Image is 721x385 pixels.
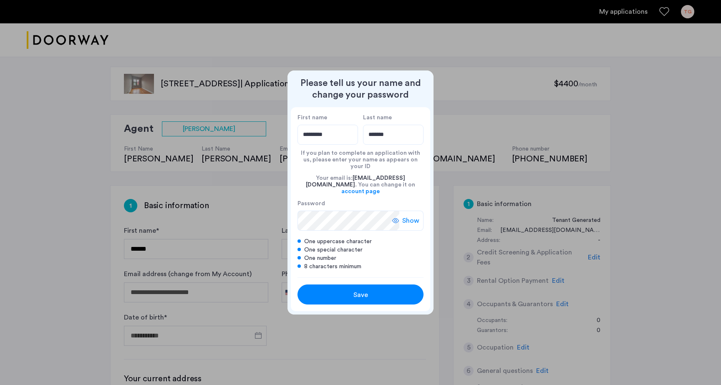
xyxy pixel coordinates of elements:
a: account page [341,188,380,195]
span: [EMAIL_ADDRESS][DOMAIN_NAME] [306,175,405,188]
div: If you plan to complete an application with us, please enter your name as appears on your ID [297,145,424,170]
button: button [297,284,424,304]
div: One uppercase character [297,237,424,246]
span: Show [402,216,419,226]
div: One number [297,254,424,262]
label: Last name [363,114,424,121]
label: Password [297,200,399,207]
div: Your email is: . You can change it on [297,170,424,200]
div: 8 characters minimum [297,262,424,271]
label: First name [297,114,358,121]
div: One special character [297,246,424,254]
h2: Please tell us your name and change your password [291,77,430,101]
span: Save [353,290,368,300]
